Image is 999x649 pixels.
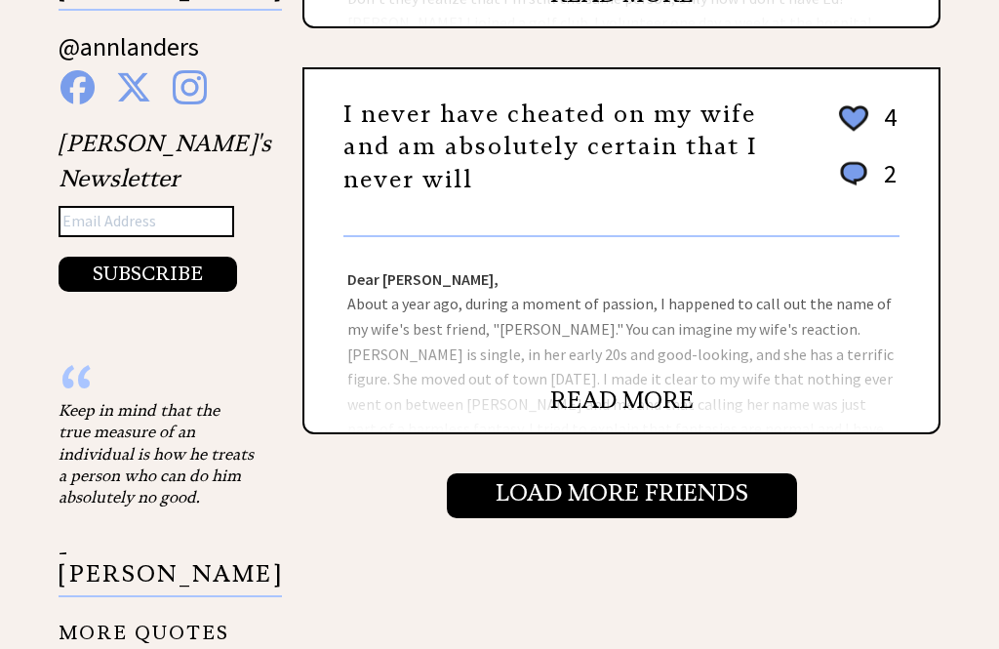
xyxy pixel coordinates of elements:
[116,70,151,104] img: x%20blue.png
[59,606,229,644] a: MORE QUOTES
[836,101,871,136] img: heart_outline%202.png
[874,101,898,155] td: 4
[60,70,95,104] img: facebook%20blue.png
[59,257,237,292] button: SUBSCRIBE
[59,206,234,237] input: Email Address
[59,380,254,399] div: “
[59,542,282,597] p: - [PERSON_NAME]
[173,70,207,104] img: instagram%20blue.png
[836,158,871,189] img: message_round%201.png
[347,269,499,289] strong: Dear [PERSON_NAME],
[59,30,199,82] a: @annlanders
[550,385,694,415] a: READ MORE
[447,473,797,518] input: Load More Friends
[343,100,757,194] a: I never have cheated on my wife and am absolutely certain that I never will
[304,237,939,432] div: About a year ago, during a moment of passion, I happened to call out the name of my wife's best f...
[874,157,898,209] td: 2
[59,126,271,292] div: [PERSON_NAME]'s Newsletter
[59,399,254,508] div: Keep in mind that the true measure of an individual is how he treats a person who can do him abso...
